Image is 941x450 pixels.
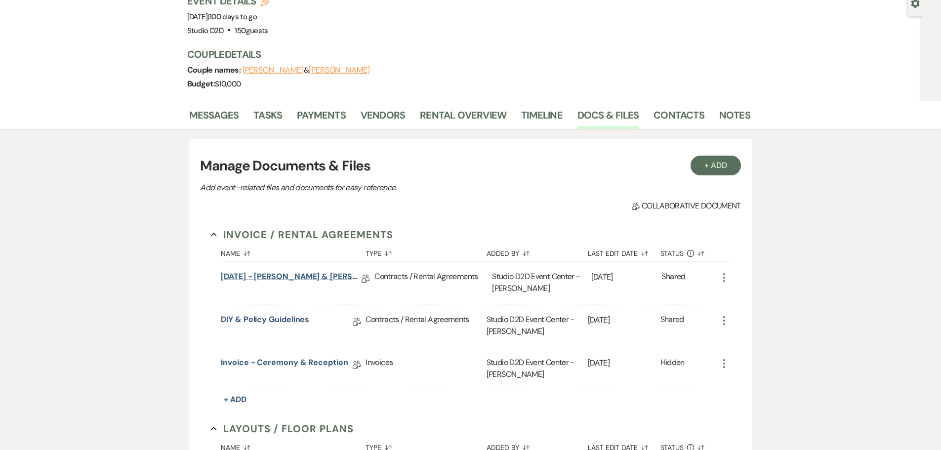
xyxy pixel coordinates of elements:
[654,107,704,129] a: Contacts
[521,107,563,129] a: Timeline
[487,347,588,390] div: Studio D2D Event Center - [PERSON_NAME]
[588,314,660,327] p: [DATE]
[719,107,750,129] a: Notes
[253,107,282,129] a: Tasks
[366,242,486,261] button: Type
[309,66,370,74] button: [PERSON_NAME]
[187,79,215,89] span: Budget:
[492,261,591,304] div: Studio D2D Event Center - [PERSON_NAME]
[487,242,588,261] button: Added By
[632,200,740,212] span: Collaborative document
[187,65,243,75] span: Couple names:
[588,357,660,369] p: [DATE]
[208,12,257,22] span: |
[361,107,405,129] a: Vendors
[221,271,362,286] a: [DATE] - [PERSON_NAME] & [PERSON_NAME] - Wedding Agreement
[420,107,506,129] a: Rental Overview
[221,357,348,372] a: Invoice - Ceremony & Reception
[221,314,309,329] a: DIY & Policy Guidelines
[487,304,588,347] div: Studio D2D Event Center - [PERSON_NAME]
[235,26,268,36] span: 150 guests
[591,271,662,284] p: [DATE]
[660,242,718,261] button: Status
[215,79,241,89] span: $10,000
[187,12,257,22] span: [DATE]
[577,107,639,129] a: Docs & Files
[209,12,257,22] span: 100 days to go
[189,107,239,129] a: Messages
[243,66,304,74] button: [PERSON_NAME]
[660,314,684,337] div: Shared
[366,304,486,347] div: Contracts / Rental Agreements
[660,357,685,380] div: Hidden
[224,394,246,405] span: + Add
[661,271,685,294] div: Shared
[588,242,660,261] button: Last Edit Date
[187,47,740,61] h3: Couple Details
[200,181,546,194] p: Add event–related files and documents for easy reference.
[366,347,486,390] div: Invoices
[211,227,393,242] button: Invoice / Rental Agreements
[660,250,684,257] span: Status
[374,261,492,304] div: Contracts / Rental Agreements
[221,242,366,261] button: Name
[297,107,346,129] a: Payments
[211,421,354,436] button: Layouts / Floor Plans
[221,393,249,407] button: + Add
[187,26,224,36] span: Studio D2D
[691,156,741,175] button: + Add
[243,65,370,75] span: &
[200,156,740,176] h3: Manage Documents & Files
